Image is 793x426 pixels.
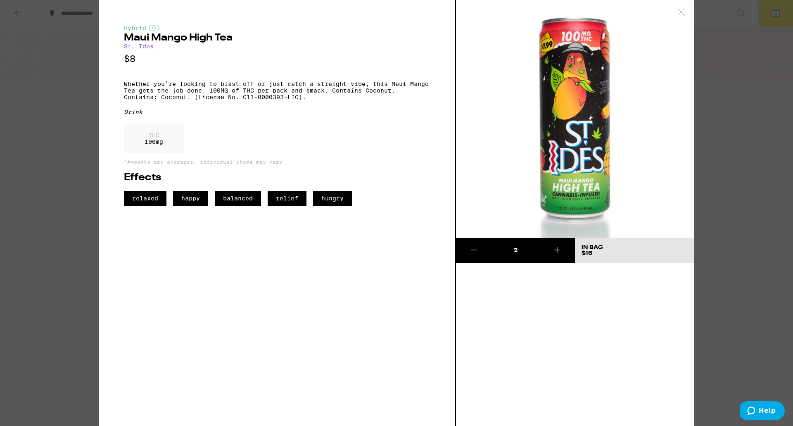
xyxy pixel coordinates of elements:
span: hungry [313,191,352,206]
div: Drink [124,109,430,115]
span: $16 [582,250,592,256]
span: happy [173,191,208,206]
p: *Amounts are averages, individual items may vary. [124,159,430,164]
h2: Maui Mango High Tea [124,33,430,43]
div: In Bag [582,245,603,250]
span: balanced [215,191,261,206]
iframe: Opens a widget where you can find more information [740,401,785,422]
div: 100 mg [124,124,184,153]
div: 2 [491,246,539,255]
span: relaxed [124,191,166,206]
p: Whether you’re looking to blast off or just catch a straight vibe, this Maui Mango Tea gets the j... [124,81,430,100]
img: hybridColor.svg [149,25,159,31]
p: $8 [124,54,430,64]
h2: Effects [124,173,430,183]
a: St. Ides [124,43,154,50]
button: In Bag$16 [575,238,694,263]
span: relief [268,191,306,206]
div: Hybrid [124,25,430,31]
p: THC [145,132,163,138]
